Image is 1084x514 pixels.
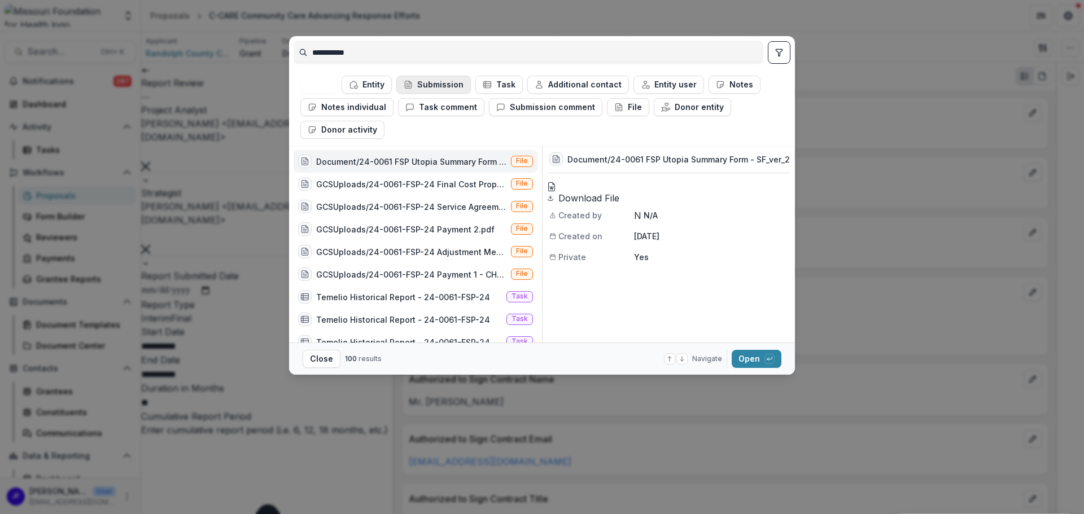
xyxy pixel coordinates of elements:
[316,246,506,258] div: GCSUploads/24-0061-FSP-24 Adjustment Memo Increase.docx.pdf
[512,337,528,345] span: Task
[303,350,340,368] button: Close
[558,230,602,242] span: Created on
[634,211,641,220] div: N/A
[300,98,394,116] button: Notes individual
[709,76,760,94] button: Notes
[316,178,506,190] div: GCSUploads/24-0061-FSP-24 Final Cost Proposal.xlsx
[516,247,528,255] span: File
[398,98,484,116] button: Task comment
[516,225,528,232] span: File
[633,76,704,94] button: Entity user
[527,76,629,94] button: Additional contact
[516,179,528,187] span: File
[300,76,337,94] button: All
[547,191,619,205] button: Download Document/24-0061 FSP Utopia Summary Form - SF_ver_2.docx
[316,291,490,303] div: Temelio Historical Report - 24-0061-FSP-24
[396,76,471,94] button: Submission
[345,354,357,363] span: 100
[516,270,528,278] span: File
[516,157,528,165] span: File
[692,354,722,364] span: Navigate
[768,41,790,64] button: toggle filters
[558,209,602,221] span: Created by
[316,156,506,168] div: Document/24-0061 FSP Utopia Summary Form - SF_ver_2.docx
[359,354,382,363] span: results
[558,251,586,263] span: Private
[732,350,781,368] button: Open
[644,209,658,221] p: N/A
[607,98,649,116] button: File
[567,153,811,165] h3: Document/24-0061 FSP Utopia Summary Form - SF_ver_2.docx
[300,121,384,139] button: Donor activity
[634,251,788,263] p: Yes
[316,223,495,235] div: GCSUploads/24-0061-FSP-24 Payment 2.pdf
[316,314,490,326] div: Temelio Historical Report - 24-0061-FSP-24
[489,98,602,116] button: Submission comment
[634,230,788,242] p: [DATE]
[316,201,506,213] div: GCSUploads/24-0061-FSP-24 Service Agreement.pdf
[316,336,490,348] div: Temelio Historical Report - 24-0061-FSP-24
[512,315,528,323] span: Task
[516,202,528,210] span: File
[475,76,523,94] button: Task
[342,76,392,94] button: Entity
[316,269,506,280] div: GCSUploads/24-0061-FSP-24 Payment 1 - CHECK.pdf
[512,292,528,300] span: Task
[654,98,731,116] button: Donor entity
